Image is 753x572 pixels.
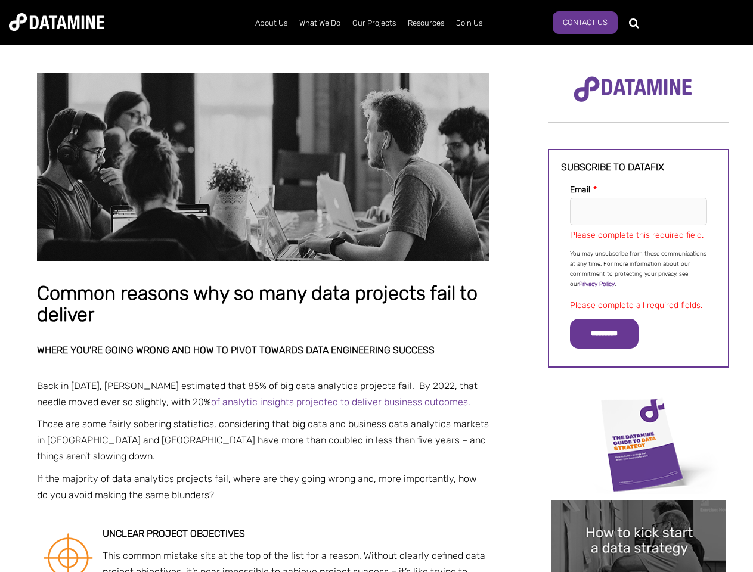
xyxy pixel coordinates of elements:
label: Please complete this required field. [570,230,704,240]
a: of analytic insights projected to deliver business outcomes. [211,396,470,408]
a: Contact Us [553,11,618,34]
h1: Common reasons why so many data projects fail to deliver [37,283,489,325]
a: Our Projects [346,8,402,39]
p: Back in [DATE], [PERSON_NAME] estimated that 85% of big data analytics projects fail. By 2022, th... [37,378,489,410]
label: Please complete all required fields. [570,300,702,310]
a: What We Do [293,8,346,39]
strong: Unclear project objectives [103,528,245,539]
a: About Us [249,8,293,39]
a: Privacy Policy [579,281,615,288]
h2: Where you’re going wrong and how to pivot towards data engineering success [37,345,489,356]
h3: Subscribe to datafix [561,162,716,173]
p: Those are some fairly sobering statistics, considering that big data and business data analytics ... [37,416,489,465]
a: Resources [402,8,450,39]
span: Email [570,185,590,195]
a: Join Us [450,8,488,39]
img: Data Strategy Cover thumbnail [551,396,726,494]
p: If the majority of data analytics projects fail, where are they going wrong and, more importantly... [37,471,489,503]
p: You may unsubscribe from these communications at any time. For more information about our commitm... [570,249,707,290]
img: Datamine [9,13,104,31]
img: Datamine Logo No Strapline - Purple [566,69,700,110]
img: Common reasons why so many data projects fail to deliver [37,73,489,261]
